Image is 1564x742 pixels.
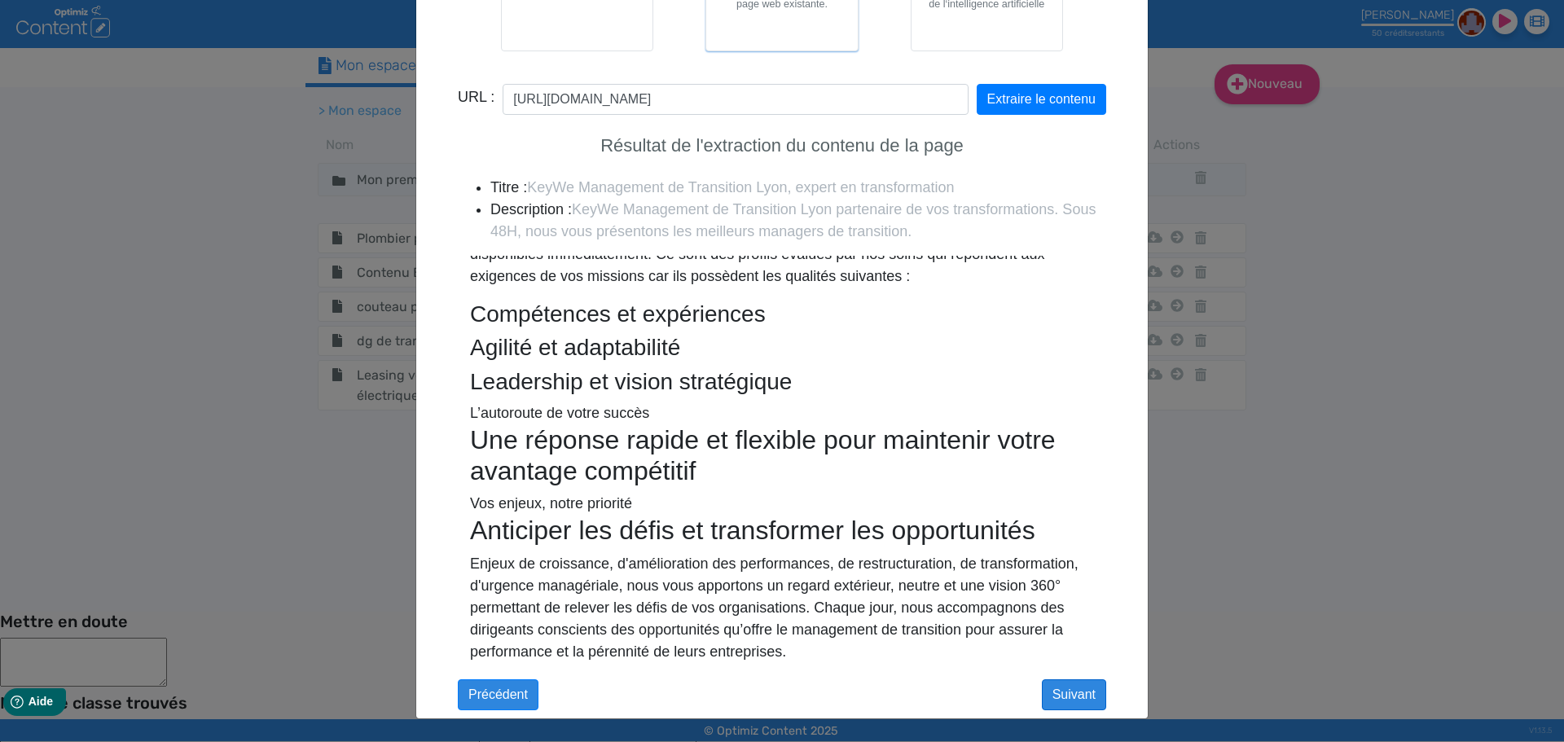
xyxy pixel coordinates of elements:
[490,199,1106,243] li: Description :
[458,679,538,710] button: Précédent
[527,179,954,195] b: KeyWe Management de Transition Lyon, expert en transformation
[490,177,1106,199] li: Titre :
[458,86,494,108] label: URL :
[470,301,1097,328] h3: Compétences et expériences
[470,334,1097,362] h3: Agilité et adaptabilité
[490,201,1096,239] b: KeyWe Management de Transition Lyon partenaire de vos transformations. Sous 48H, nous vous présen...
[458,135,1106,156] h2: Résultat de l'extraction du contenu de la page
[470,553,1097,663] p: Enjeux de croissance, d'amélioration des performances, de restructuration, de transformation, d'u...
[458,256,1109,663] div: 06.18.71.76.6072 [STREET_ADDRESS] L’autoroute de votre succès Vos enjeux, notre priorité Une méth...
[470,368,1097,396] h3: Leadership et vision stratégique
[503,84,968,115] input: https://votresite.com
[470,424,1097,487] h2: Une réponse rapide et flexible pour maintenir votre avantage compétitif
[1042,679,1106,710] button: Suivant
[470,515,1097,546] h2: Anticiper les défis et transformer les opportunités
[977,84,1106,115] button: Extraire le contenu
